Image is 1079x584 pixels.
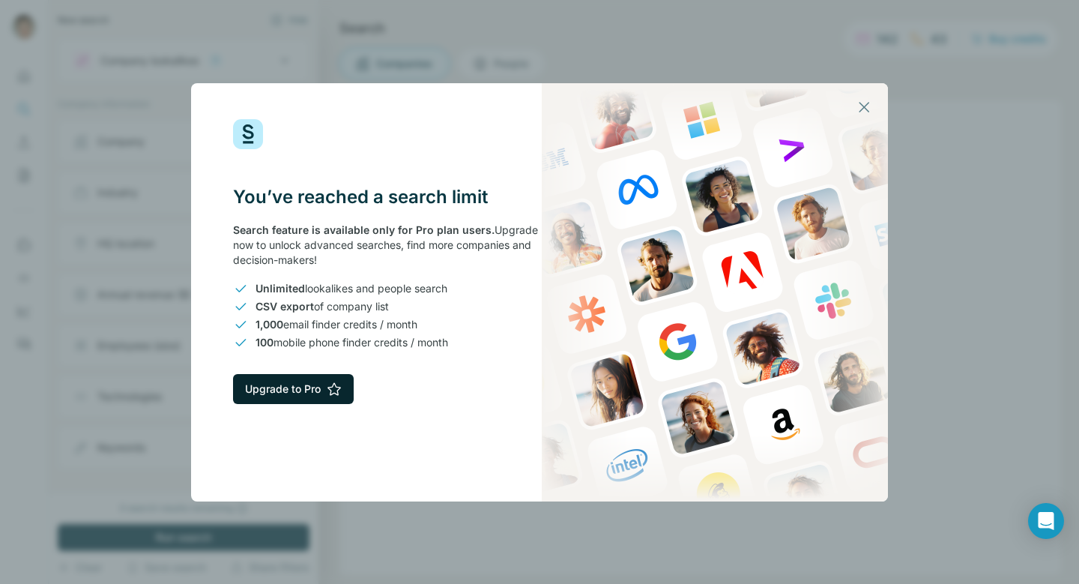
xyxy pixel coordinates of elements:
span: mobile phone finder credits / month [256,335,448,350]
span: email finder credits / month [256,317,417,332]
span: of company list [256,299,389,314]
div: Upgrade now to unlock advanced searches, find more companies and decision-makers! [233,223,539,268]
span: lookalikes and people search [256,281,447,296]
button: Upgrade to Pro [233,374,354,404]
span: CSV export [256,300,314,313]
div: Open Intercom Messenger [1028,503,1064,539]
span: Search feature is available only for Pro plan users. [233,223,495,236]
span: 1,000 [256,318,283,331]
span: 100 [256,336,273,349]
img: Surfe Stock Photo - showing people and technologies [542,83,888,502]
span: Unlimited [256,282,305,295]
img: Surfe Logo [233,119,263,149]
h3: You’ve reached a search limit [233,185,539,209]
